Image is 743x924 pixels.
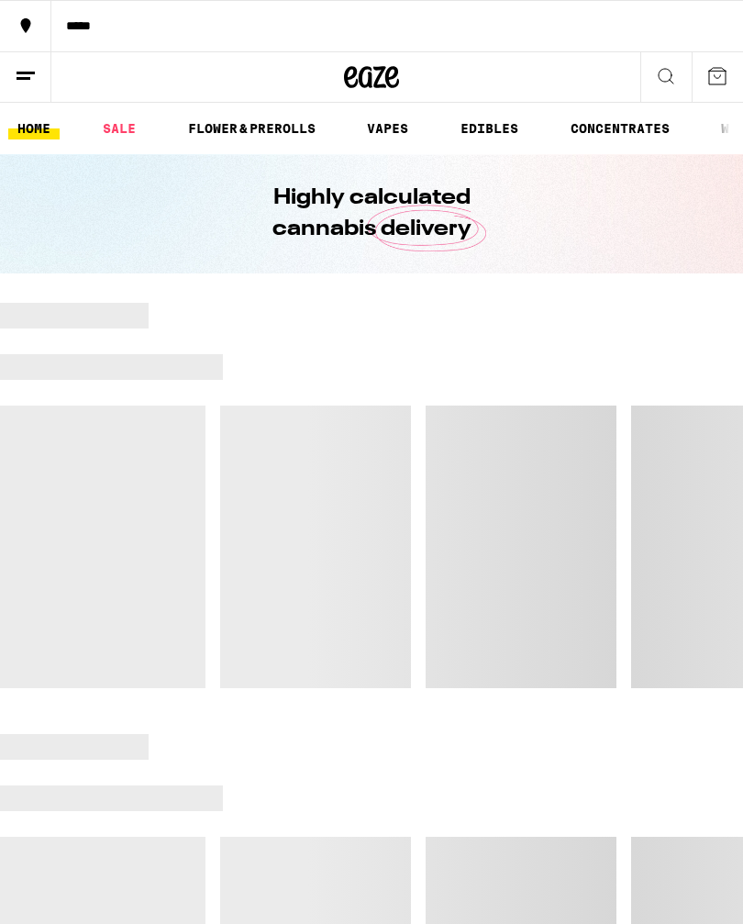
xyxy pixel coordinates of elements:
a: EDIBLES [451,117,527,139]
iframe: Opens a widget where you can find more information [625,869,725,915]
a: SALE [94,117,145,139]
a: FLOWER & PREROLLS [179,117,325,139]
a: HOME [8,117,60,139]
a: VAPES [358,117,417,139]
h1: Highly calculated cannabis delivery [220,183,523,245]
a: CONCENTRATES [561,117,679,139]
